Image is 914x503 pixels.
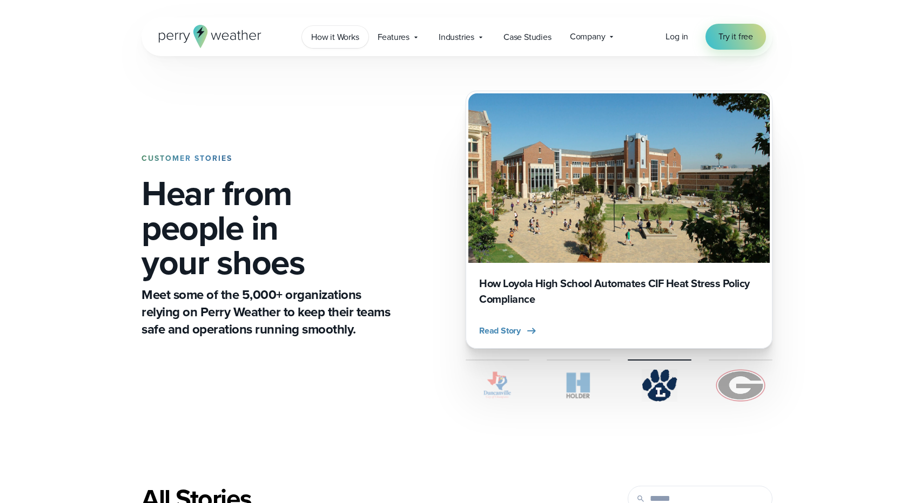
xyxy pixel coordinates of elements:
a: How it Works [302,26,368,48]
span: Try it free [718,30,753,43]
div: 3 of 4 [466,91,772,349]
a: How Loyola High School Automates CIF Heat Stress Policy Compliance Read Story [466,91,772,349]
img: City of Duncanville Logo [466,369,529,402]
strong: CUSTOMER STORIES [142,153,232,164]
span: Case Studies [503,31,552,44]
h3: How Loyola High School Automates CIF Heat Stress Policy Compliance [479,276,759,307]
span: Company [570,30,606,43]
span: Features [378,31,409,44]
h1: Hear from people in your shoes [142,176,394,280]
span: Read Story [479,324,521,337]
a: Case Studies [494,26,561,48]
p: Meet some of the 5,000+ organizations relying on Perry Weather to keep their teams safe and opera... [142,286,394,338]
img: Holder.svg [547,369,610,402]
span: How it Works [311,31,359,44]
button: Read Story [479,324,538,337]
div: slideshow [466,91,772,349]
a: Log in [666,30,688,43]
span: Industries [439,31,474,44]
a: Try it free [705,24,766,50]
